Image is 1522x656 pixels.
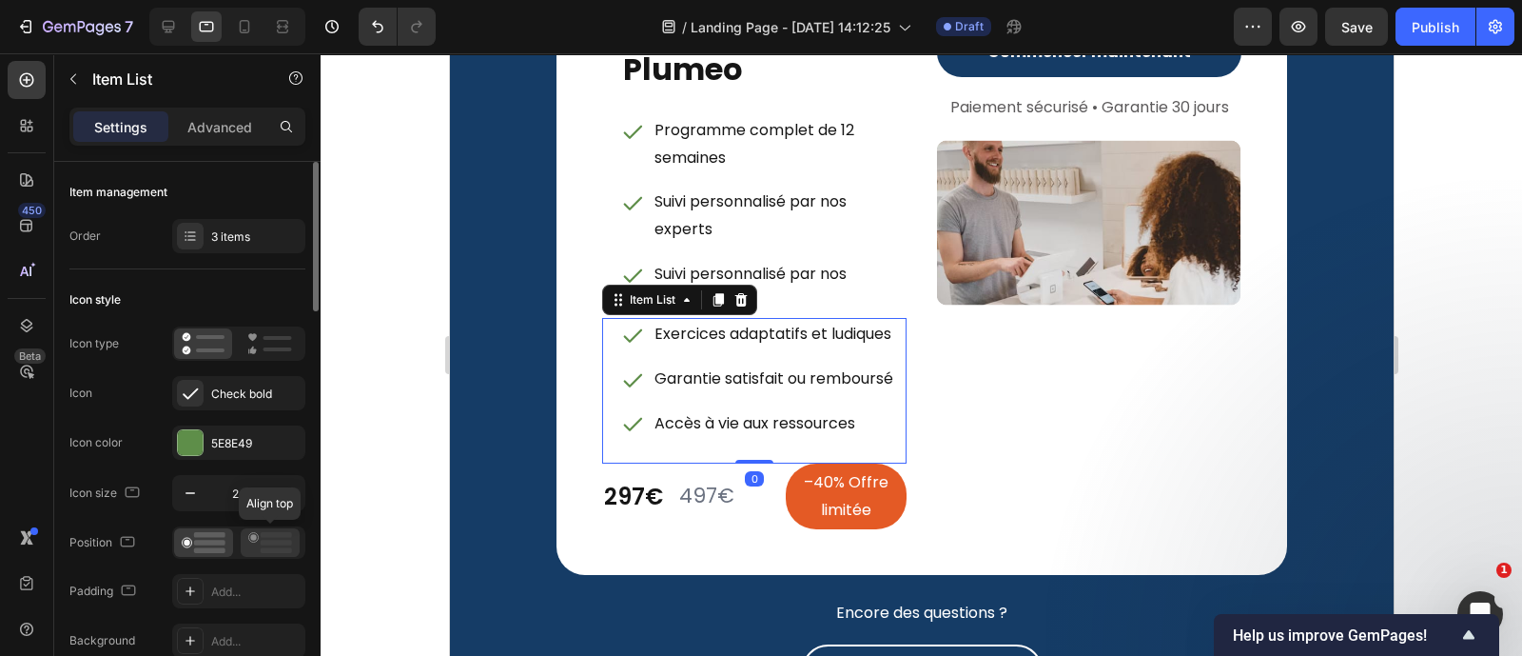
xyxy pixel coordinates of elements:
button: <p>Réserver un appel gratuit</p> [352,591,593,644]
iframe: Intercom live chat [1457,591,1503,637]
p: Advanced [187,117,252,137]
iframe: Design area [450,53,1394,656]
button: Save [1325,8,1388,46]
div: Add... [211,584,301,601]
button: 7 [8,8,142,46]
span: 1 [1496,563,1512,578]
button: Publish [1395,8,1475,46]
div: Add... [211,633,301,650]
div: Item management [69,184,167,201]
p: Item List [92,68,254,90]
div: 5E8E49 [211,435,301,452]
span: Help us improve GemPages! [1233,626,1457,645]
div: Icon size [69,481,144,507]
div: Icon type [69,335,119,352]
div: Icon color [69,434,123,451]
img: gempages_525381896914339039-dc43f5b1-15c9-4cd9-b7a7-19f87958336a.png [487,86,791,253]
div: Icon style [69,291,121,308]
div: Order [69,228,101,245]
div: Undo/Redo [359,8,436,46]
p: Settings [94,117,147,137]
div: Beta [14,348,46,364]
div: Icon [69,385,92,402]
div: 450 [18,203,46,218]
div: Publish [1412,17,1459,37]
div: Check bold [211,386,301,403]
div: Position [69,530,139,556]
div: Background [69,632,135,649]
div: Padding [69,579,140,605]
p: 7 [125,15,133,38]
span: / [682,17,687,37]
span: Landing Page - [DATE] 14:12:25 [691,17,890,37]
span: Draft [955,18,984,35]
span: Save [1341,19,1373,35]
div: 3 items [211,229,301,246]
button: Show survey - Help us improve GemPages! [1233,624,1480,646]
p: Encore des questions ? [108,547,835,574]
